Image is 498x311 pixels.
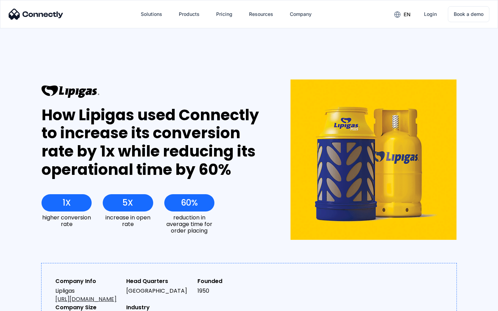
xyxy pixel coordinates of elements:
div: Products [179,9,200,19]
div: Founded [197,277,263,285]
div: Company Info [55,277,121,285]
div: Login [424,9,437,19]
ul: Language list [14,299,41,309]
div: 1950 [197,287,263,295]
div: 5X [122,198,133,208]
div: Lipligas [55,287,121,303]
div: en [404,10,411,19]
div: Head Quarters [126,277,192,285]
div: Solutions [141,9,162,19]
aside: Language selected: English [7,299,41,309]
a: Book a demo [448,6,489,22]
a: Login [418,6,442,22]
div: 60% [181,198,198,208]
div: How Lipigas used Connectly to increase its conversion rate by 1x while reducing its operational t... [41,106,265,179]
div: Resources [249,9,273,19]
div: Company [290,9,312,19]
a: Pricing [211,6,238,22]
div: 1X [63,198,71,208]
div: reduction in average time for order placing [164,214,214,234]
div: [GEOGRAPHIC_DATA] [126,287,192,295]
div: higher conversion rate [41,214,92,227]
div: increase in open rate [103,214,153,227]
div: Pricing [216,9,232,19]
a: [URL][DOMAIN_NAME] [55,295,117,303]
img: Connectly Logo [9,9,63,20]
